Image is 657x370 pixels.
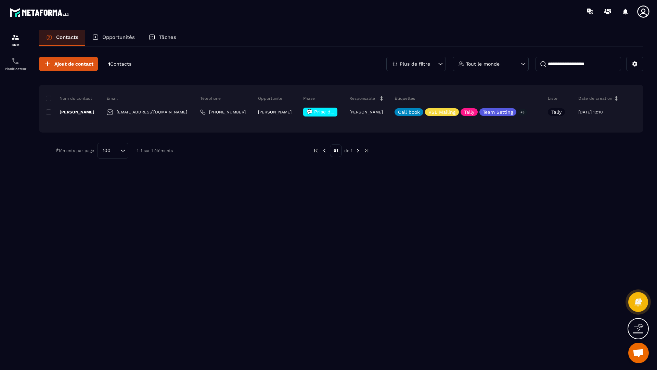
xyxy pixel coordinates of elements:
img: formation [11,33,20,41]
p: [PERSON_NAME] [349,110,383,114]
a: [PHONE_NUMBER] [200,109,246,115]
p: 1 [108,61,131,67]
p: Étiquettes [395,96,415,101]
span: Contacts [110,61,131,67]
input: Search for option [113,147,119,154]
p: [PERSON_NAME] [46,109,94,115]
p: Email [106,96,118,101]
span: Ajout de contact [54,60,93,67]
p: Éléments par page [56,148,94,153]
p: [DATE] 12:10 [578,110,603,114]
img: next [355,148,361,154]
p: de 1 [344,148,352,153]
span: 💬 Prise de contact effectué [307,109,375,114]
p: Contacts [56,34,78,40]
a: schedulerschedulerPlanificateur [2,52,29,76]
p: Tout le monde [466,61,500,66]
a: Tâches [142,30,183,46]
span: 100 [100,147,113,154]
p: Tally [464,110,474,114]
p: Tally [551,110,562,114]
p: Opportunités [102,34,135,40]
img: prev [321,148,327,154]
img: prev [313,148,319,154]
p: 01 [330,144,342,157]
p: 1-1 sur 1 éléments [137,148,173,153]
p: Plus de filtre [400,61,430,66]
p: Date de création [578,96,612,101]
img: logo [10,6,71,19]
p: +3 [518,109,527,116]
p: Opportunité [258,96,282,101]
img: next [363,148,370,154]
p: Planificateur [2,67,29,71]
img: scheduler [11,57,20,65]
div: Search for option [98,143,128,159]
p: Nom du contact [46,96,92,101]
div: Ouvrir le chat [628,343,649,363]
p: Liste [548,96,557,101]
p: CRM [2,43,29,47]
p: Call book [398,110,420,114]
button: Ajout de contact [39,57,98,71]
p: Phase [303,96,315,101]
a: formationformationCRM [2,28,29,52]
p: Téléphone [200,96,221,101]
p: [PERSON_NAME] [258,110,292,114]
a: Contacts [39,30,85,46]
p: Tâches [159,34,176,40]
p: Team Setting [483,110,513,114]
a: Opportunités [85,30,142,46]
p: VSL Mailing [428,110,455,114]
p: Responsable [349,96,375,101]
